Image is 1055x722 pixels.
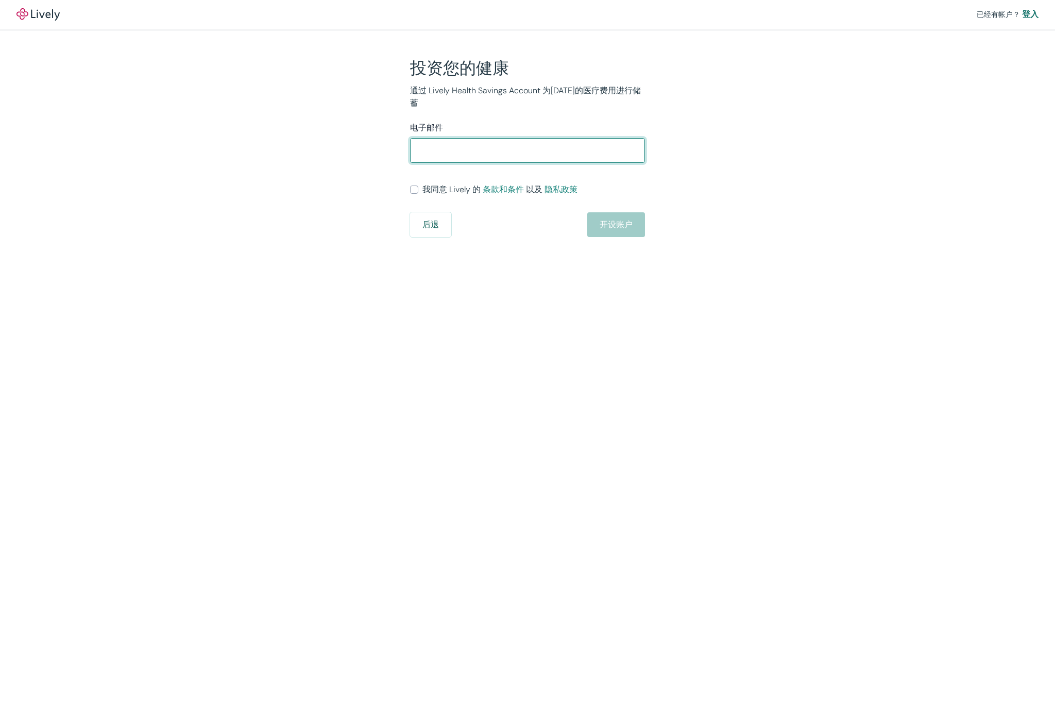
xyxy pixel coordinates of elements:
[977,10,1020,19] font: 已经有帐户？
[16,8,60,21] a: LivelyLively
[1022,8,1039,21] font: 登入
[410,57,509,79] font: 投资您的健康
[410,122,443,134] font: 电子邮件
[410,212,451,237] button: 后退
[1022,8,1039,21] a: Sign in
[410,85,641,108] font: 通过 Lively Health Savings Account 为[DATE]的医疗费用进行储蓄
[544,184,577,195] a: 隐私政策
[483,184,524,195] a: 条款和条件
[526,184,542,195] font: 以及
[16,8,60,21] img: Lively
[422,219,439,231] font: 后退
[422,184,481,195] font: 我同意 Lively 的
